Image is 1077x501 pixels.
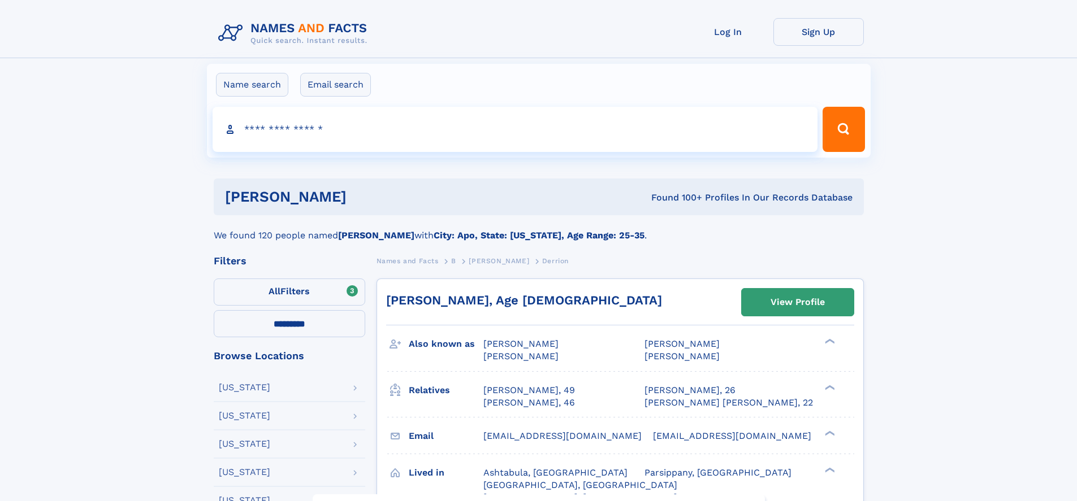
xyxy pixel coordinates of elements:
[451,257,456,265] span: B
[214,256,365,266] div: Filters
[213,107,818,152] input: search input
[683,18,773,46] a: Log In
[219,411,270,420] div: [US_STATE]
[409,381,483,400] h3: Relatives
[822,384,836,391] div: ❯
[451,254,456,268] a: B
[483,384,575,397] a: [PERSON_NAME], 49
[645,384,736,397] a: [PERSON_NAME], 26
[823,107,864,152] button: Search Button
[409,426,483,446] h3: Email
[225,190,499,204] h1: [PERSON_NAME]
[216,73,288,97] label: Name search
[434,230,645,241] b: City: Apo, State: [US_STATE], Age Range: 25-35
[214,278,365,306] label: Filters
[822,429,836,437] div: ❯
[386,293,662,307] a: [PERSON_NAME], Age [DEMOGRAPHIC_DATA]
[499,191,853,204] div: Found 100+ Profiles In Our Records Database
[645,397,813,409] a: [PERSON_NAME] [PERSON_NAME], 22
[219,383,270,392] div: [US_STATE]
[377,254,439,268] a: Names and Facts
[409,463,483,482] h3: Lived in
[742,289,854,316] a: View Profile
[645,467,791,478] span: Parsippany, [GEOGRAPHIC_DATA]
[469,257,529,265] span: [PERSON_NAME]
[653,430,811,441] span: [EMAIL_ADDRESS][DOMAIN_NAME]
[214,215,864,242] div: We found 120 people named with .
[483,467,628,478] span: Ashtabula, [GEOGRAPHIC_DATA]
[483,338,559,349] span: [PERSON_NAME]
[483,480,677,490] span: [GEOGRAPHIC_DATA], [GEOGRAPHIC_DATA]
[338,230,414,241] b: [PERSON_NAME]
[469,254,529,268] a: [PERSON_NAME]
[822,338,836,345] div: ❯
[645,338,720,349] span: [PERSON_NAME]
[542,257,569,265] span: Derrion
[214,18,377,49] img: Logo Names and Facts
[483,430,642,441] span: [EMAIL_ADDRESS][DOMAIN_NAME]
[409,334,483,354] h3: Also known as
[645,351,720,361] span: [PERSON_NAME]
[219,439,270,448] div: [US_STATE]
[483,397,575,409] a: [PERSON_NAME], 46
[300,73,371,97] label: Email search
[822,466,836,473] div: ❯
[219,468,270,477] div: [US_STATE]
[269,286,280,297] span: All
[483,351,559,361] span: [PERSON_NAME]
[214,351,365,361] div: Browse Locations
[771,289,825,315] div: View Profile
[773,18,864,46] a: Sign Up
